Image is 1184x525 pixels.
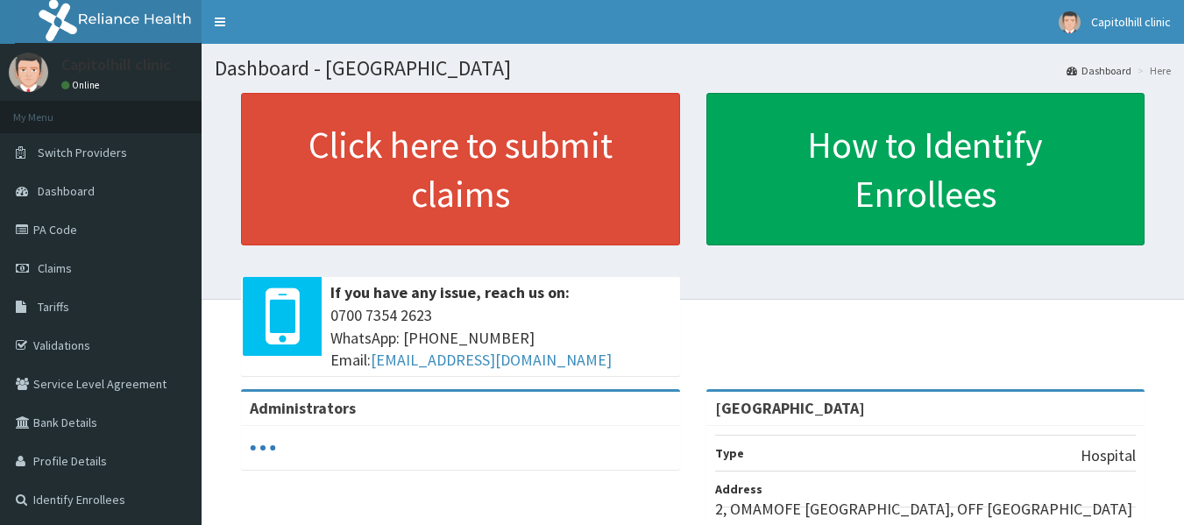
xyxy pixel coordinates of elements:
strong: [GEOGRAPHIC_DATA] [715,398,865,418]
span: Claims [38,260,72,276]
span: Dashboard [38,183,95,199]
h1: Dashboard - [GEOGRAPHIC_DATA] [215,57,1171,80]
a: Click here to submit claims [241,93,680,245]
span: 0700 7354 2623 WhatsApp: [PHONE_NUMBER] Email: [330,304,671,372]
a: Dashboard [1067,63,1131,78]
a: [EMAIL_ADDRESS][DOMAIN_NAME] [371,350,612,370]
span: Tariffs [38,299,69,315]
p: Capitolhill clinic [61,57,171,73]
a: How to Identify Enrollees [706,93,1145,245]
a: Online [61,79,103,91]
li: Here [1133,63,1171,78]
svg: audio-loading [250,435,276,461]
b: Type [715,445,744,461]
b: If you have any issue, reach us on: [330,282,570,302]
b: Address [715,481,762,497]
b: Administrators [250,398,356,418]
p: Hospital [1081,444,1136,467]
span: Capitolhill clinic [1091,14,1171,30]
img: User Image [1059,11,1081,33]
span: Switch Providers [38,145,127,160]
img: User Image [9,53,48,92]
